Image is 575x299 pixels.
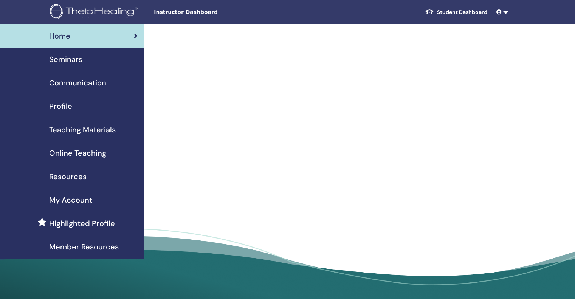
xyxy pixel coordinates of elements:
[49,241,119,253] span: Member Resources
[49,124,116,135] span: Teaching Materials
[49,147,106,159] span: Online Teaching
[50,4,140,21] img: logo.png
[49,194,92,206] span: My Account
[154,8,267,16] span: Instructor Dashboard
[49,77,106,88] span: Communication
[49,101,72,112] span: Profile
[49,54,82,65] span: Seminars
[49,30,70,42] span: Home
[49,218,115,229] span: Highlighted Profile
[49,171,87,182] span: Resources
[419,5,493,19] a: Student Dashboard
[425,9,434,15] img: graduation-cap-white.svg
